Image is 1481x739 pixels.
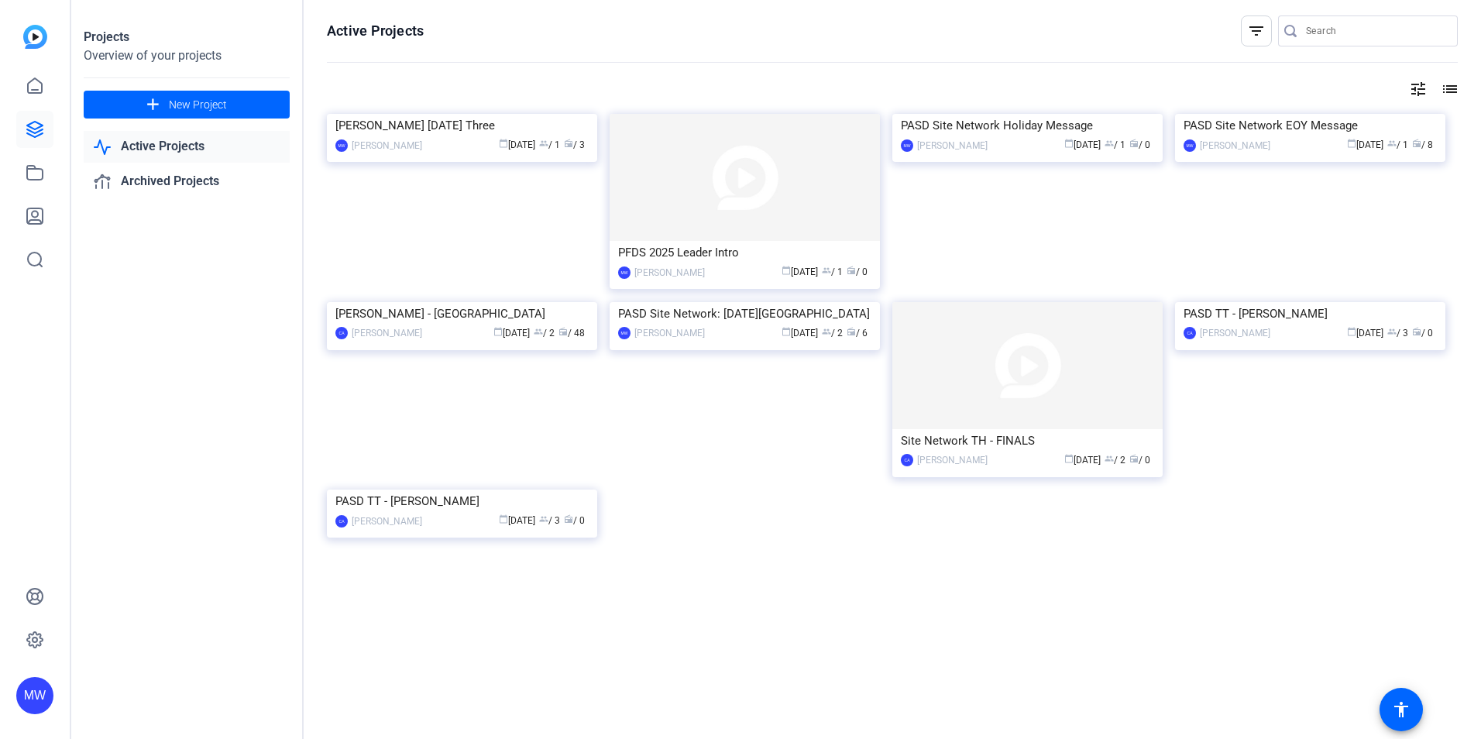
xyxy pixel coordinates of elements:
[335,490,589,513] div: PASD TT - [PERSON_NAME]
[499,514,508,524] span: calendar_today
[618,327,631,339] div: MW
[1247,22,1266,40] mat-icon: filter_list
[564,515,585,526] span: / 0
[1387,328,1408,339] span: / 3
[1439,80,1458,98] mat-icon: list
[1184,302,1437,325] div: PASD TT - [PERSON_NAME]
[1409,80,1428,98] mat-icon: tune
[901,429,1154,452] div: Site Network TH - FINALS
[1412,139,1421,148] span: radio
[1129,455,1150,466] span: / 0
[1064,139,1074,148] span: calendar_today
[901,114,1154,137] div: PASD Site Network Holiday Message
[847,327,856,336] span: radio
[352,514,422,529] div: [PERSON_NAME]
[335,139,348,152] div: MW
[618,302,871,325] div: PASD Site Network: [DATE][GEOGRAPHIC_DATA]
[1129,139,1150,150] span: / 0
[1387,139,1397,148] span: group
[917,138,988,153] div: [PERSON_NAME]
[1064,455,1101,466] span: [DATE]
[618,266,631,279] div: MW
[822,266,831,275] span: group
[917,452,988,468] div: [PERSON_NAME]
[335,114,589,137] div: [PERSON_NAME] [DATE] Three
[634,325,705,341] div: [PERSON_NAME]
[499,139,535,150] span: [DATE]
[1105,139,1125,150] span: / 1
[1129,139,1139,148] span: radio
[352,325,422,341] div: [PERSON_NAME]
[23,25,47,49] img: blue-gradient.svg
[1306,22,1445,40] input: Search
[534,328,555,339] span: / 2
[847,266,868,277] span: / 0
[143,95,163,115] mat-icon: add
[493,328,530,339] span: [DATE]
[1392,700,1411,719] mat-icon: accessibility
[1105,454,1114,463] span: group
[499,515,535,526] span: [DATE]
[822,328,843,339] span: / 2
[335,515,348,528] div: CA
[822,266,843,277] span: / 1
[335,302,589,325] div: [PERSON_NAME] - [GEOGRAPHIC_DATA]
[1105,455,1125,466] span: / 2
[169,97,227,113] span: New Project
[822,327,831,336] span: group
[84,46,290,65] div: Overview of your projects
[1387,327,1397,336] span: group
[1184,114,1437,137] div: PASD Site Network EOY Message
[327,22,424,40] h1: Active Projects
[1412,327,1421,336] span: radio
[1347,328,1383,339] span: [DATE]
[1200,138,1270,153] div: [PERSON_NAME]
[1129,454,1139,463] span: radio
[847,328,868,339] span: / 6
[534,327,543,336] span: group
[84,131,290,163] a: Active Projects
[901,139,913,152] div: MW
[1200,325,1270,341] div: [PERSON_NAME]
[1184,327,1196,339] div: CA
[618,241,871,264] div: PFDS 2025 Leader Intro
[84,28,290,46] div: Projects
[558,328,585,339] span: / 48
[1064,139,1101,150] span: [DATE]
[564,139,573,148] span: radio
[1184,139,1196,152] div: MW
[782,266,791,275] span: calendar_today
[1387,139,1408,150] span: / 1
[539,515,560,526] span: / 3
[539,139,560,150] span: / 1
[539,139,548,148] span: group
[782,266,818,277] span: [DATE]
[901,454,913,466] div: CA
[1347,327,1356,336] span: calendar_today
[782,328,818,339] span: [DATE]
[1412,139,1433,150] span: / 8
[1347,139,1356,148] span: calendar_today
[558,327,568,336] span: radio
[1412,328,1433,339] span: / 0
[1347,139,1383,150] span: [DATE]
[16,677,53,714] div: MW
[782,327,791,336] span: calendar_today
[564,139,585,150] span: / 3
[564,514,573,524] span: radio
[1105,139,1114,148] span: group
[352,138,422,153] div: [PERSON_NAME]
[84,91,290,119] button: New Project
[84,166,290,198] a: Archived Projects
[1064,454,1074,463] span: calendar_today
[847,266,856,275] span: radio
[634,265,705,280] div: [PERSON_NAME]
[493,327,503,336] span: calendar_today
[335,327,348,339] div: CA
[499,139,508,148] span: calendar_today
[539,514,548,524] span: group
